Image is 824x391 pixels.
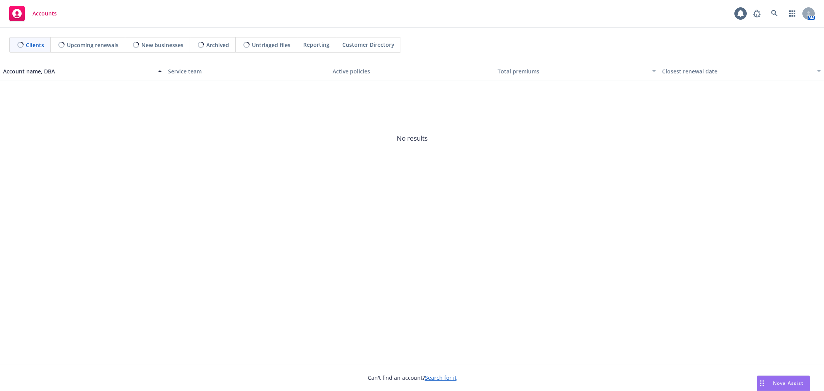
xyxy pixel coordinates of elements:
div: Service team [168,67,327,75]
div: Closest renewal date [662,67,812,75]
div: Total premiums [498,67,648,75]
span: Untriaged files [252,41,291,49]
div: Account name, DBA [3,67,153,75]
a: Switch app [785,6,800,21]
a: Report a Bug [749,6,765,21]
span: Accounts [32,10,57,17]
div: Active policies [333,67,491,75]
button: Total premiums [494,62,659,80]
a: Accounts [6,3,60,24]
button: Service team [165,62,330,80]
span: Nova Assist [773,380,804,386]
span: Can't find an account? [368,374,457,382]
a: Search for it [425,374,457,381]
span: New businesses [141,41,183,49]
button: Nova Assist [757,376,810,391]
span: Customer Directory [342,41,394,49]
span: Reporting [303,41,330,49]
span: Clients [26,41,44,49]
a: Search [767,6,782,21]
button: Active policies [330,62,494,80]
span: Upcoming renewals [67,41,119,49]
span: Archived [206,41,229,49]
div: Drag to move [757,376,767,391]
button: Closest renewal date [659,62,824,80]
